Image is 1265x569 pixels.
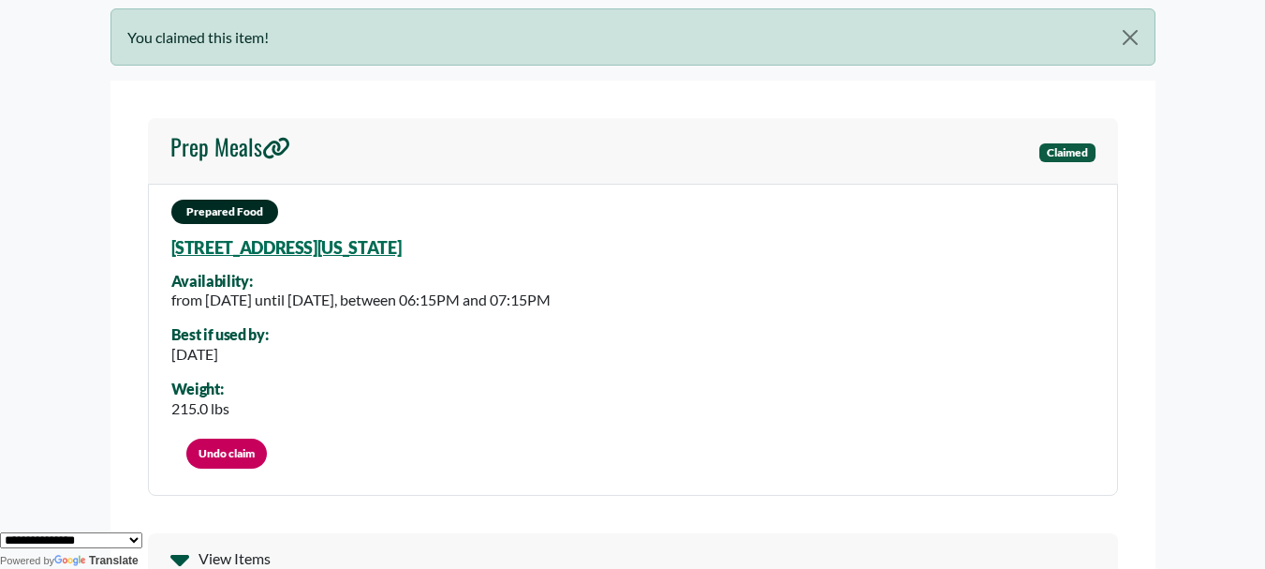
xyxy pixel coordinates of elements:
[1106,9,1154,66] button: Close
[186,439,267,469] a: Undo claim
[171,273,551,290] div: Availability:
[171,397,229,420] div: 215.0 lbs
[170,133,290,160] h4: Prep Meals
[171,200,278,224] span: Prepared Food
[54,554,139,567] a: Translate
[171,381,229,397] div: Weight:
[171,289,551,311] div: from [DATE] until [DATE], between 06:15PM and 07:15PM
[110,8,1155,66] div: You claimed this item!
[54,555,89,568] img: Google Translate
[171,326,269,343] div: Best if used by:
[171,237,402,258] a: [STREET_ADDRESS][US_STATE]
[170,133,290,169] a: Prep Meals
[171,343,269,366] div: [DATE]
[1039,143,1096,162] span: Claimed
